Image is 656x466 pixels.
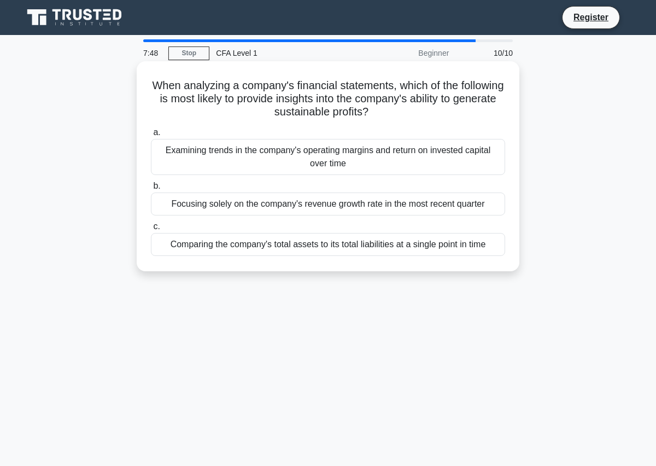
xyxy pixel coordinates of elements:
[153,181,160,190] span: b.
[150,79,506,119] h5: When analyzing a company's financial statements, which of the following is most likely to provide...
[455,42,519,64] div: 10/10
[151,139,505,175] div: Examining trends in the company's operating margins and return on invested capital over time
[209,42,360,64] div: CFA Level 1
[168,46,209,60] a: Stop
[360,42,455,64] div: Beginner
[153,222,160,231] span: c.
[567,10,615,24] a: Register
[151,193,505,215] div: Focusing solely on the company's revenue growth rate in the most recent quarter
[153,127,160,137] span: a.
[151,233,505,256] div: Comparing the company's total assets to its total liabilities at a single point in time
[137,42,168,64] div: 7:48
